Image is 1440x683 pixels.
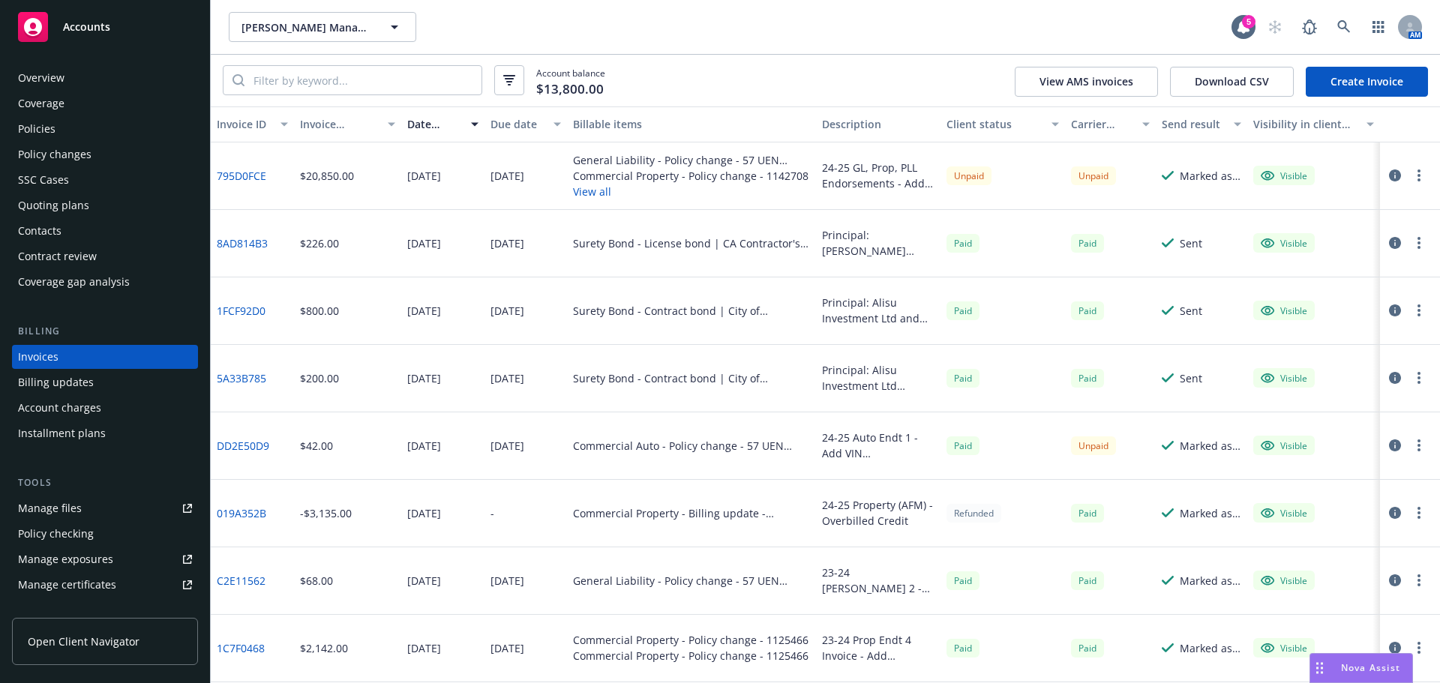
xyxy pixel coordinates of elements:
a: Manage exposures [12,547,198,571]
div: Commercial Auto - Policy change - 57 UEN BE1338 [573,438,810,454]
div: Paid [946,436,979,455]
div: 24-25 Property (AFM) - Overbilled Credit [822,497,934,529]
div: Marked as sent [1180,640,1241,656]
div: $42.00 [300,438,333,454]
a: 019A352B [217,505,266,521]
div: Installment plans [18,421,106,445]
span: Open Client Navigator [28,634,139,649]
div: Visible [1261,371,1307,385]
div: Send result [1162,116,1225,132]
div: Invoices [18,345,58,369]
a: Accounts [12,6,198,48]
div: Paid [1071,639,1104,658]
div: Surety Bond - Contract bond | City of [PERSON_NAME] - 39K003702 [573,303,810,319]
div: Paid [946,639,979,658]
a: Overview [12,66,198,90]
div: [DATE] [490,640,524,656]
button: Due date [484,106,568,142]
div: Paid [1071,234,1104,253]
span: $13,800.00 [536,79,604,99]
div: Visible [1261,574,1307,587]
a: Policy changes [12,142,198,166]
div: $2,142.00 [300,640,348,656]
svg: Search [232,74,244,86]
button: View AMS invoices [1015,67,1158,97]
div: Tools [12,475,198,490]
a: Installment plans [12,421,198,445]
div: Principal: [PERSON_NAME] Management Company Obligee: State of CA Bond Amount: $25,000 CA Contract... [822,227,934,259]
div: $226.00 [300,235,339,251]
div: Contacts [18,219,61,243]
div: Manage files [18,496,82,520]
div: Billing [12,324,198,339]
div: Sent [1180,235,1202,251]
div: Due date [490,116,545,132]
button: Billable items [567,106,816,142]
span: [PERSON_NAME] Management Company [241,19,371,35]
div: $200.00 [300,370,339,386]
div: Commercial Property - Billing update - 1142708 [573,505,810,521]
button: Visibility in client dash [1247,106,1380,142]
div: Policy changes [18,142,91,166]
button: Date issued [401,106,484,142]
div: Invoice ID [217,116,271,132]
div: Description [822,116,934,132]
div: Contract review [18,244,97,268]
a: 795D0FCE [217,168,266,184]
div: Paid [1071,369,1104,388]
div: [DATE] [490,303,524,319]
div: [DATE] [490,168,524,184]
div: Marked as sent [1180,438,1241,454]
div: Policy checking [18,522,94,546]
div: $800.00 [300,303,339,319]
div: Visibility in client dash [1253,116,1357,132]
span: Account balance [536,67,605,94]
a: Manage files [12,496,198,520]
div: Quoting plans [18,193,89,217]
div: Unpaid [1071,436,1116,455]
div: Date issued [407,116,462,132]
div: Manage claims [18,598,94,622]
button: Invoice ID [211,106,294,142]
div: General Liability - Policy change - 57 UEN BA5MC1 [573,152,810,168]
a: 5A33B785 [217,370,266,386]
div: [DATE] [407,505,441,521]
div: Paid [946,571,979,590]
div: Manage exposures [18,547,113,571]
div: [DATE] [490,438,524,454]
button: Nova Assist [1309,653,1413,683]
div: Commercial Property - Policy change - 1125466 [573,648,808,664]
div: Sent [1180,303,1202,319]
button: Invoice amount [294,106,402,142]
span: Accounts [63,21,110,33]
div: Coverage [18,91,64,115]
div: Paid [1071,301,1104,320]
div: Paid [946,234,979,253]
a: Billing updates [12,370,198,394]
div: Billing updates [18,370,94,394]
input: Filter by keyword... [244,66,481,94]
div: Carrier status [1071,116,1134,132]
div: Marked as sent [1180,505,1241,521]
div: Commercial Property - Policy change - 1125466 [573,632,808,648]
div: Principal: Alisu Investment Ltd and Kargo Group GP LLC Obligee: [GEOGRAPHIC_DATA][PERSON_NAME], [... [822,295,934,326]
div: 24-25 GL, Prop, PLL Endorsements - Add [STREET_ADDRESS], LLC) Effective [DATE] [822,160,934,191]
div: [DATE] [407,235,441,251]
a: C2E11562 [217,573,265,589]
button: [PERSON_NAME] Management Company [229,12,416,42]
div: 23-24 Prop Endt 4 Invoice - Add [STREET_ADDRESS], Remove [STREET_ADDRESS] [822,632,934,664]
div: Sent [1180,370,1202,386]
span: Nova Assist [1341,661,1400,674]
a: Coverage gap analysis [12,270,198,294]
div: Surety Bond - Contract bond | City of [PERSON_NAME] - 39K000435 [573,370,810,386]
div: Visible [1261,641,1307,655]
div: Paid [1071,504,1104,523]
div: 5 [1242,15,1255,28]
div: Surety Bond - License bond | CA Contractor's License Bond - 0418763-18 [573,235,810,251]
button: Download CSV [1170,67,1294,97]
div: [DATE] [407,303,441,319]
